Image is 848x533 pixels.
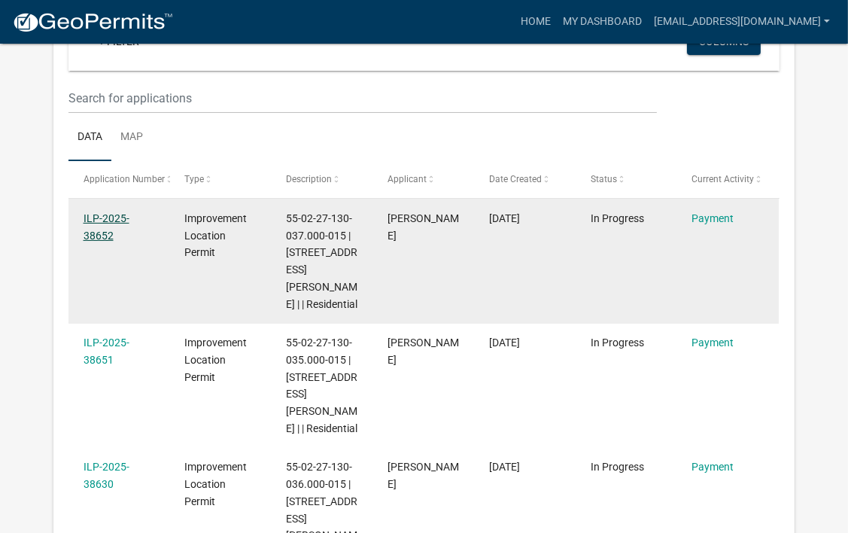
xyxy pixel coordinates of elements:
[286,174,332,184] span: Description
[286,212,357,310] span: 55-02-27-130-037.000-015 | 13835 N KENNARD WAY | | Residential
[591,174,617,184] span: Status
[68,161,170,197] datatable-header-cell: Application Number
[475,161,576,197] datatable-header-cell: Date Created
[184,212,247,259] span: Improvement Location Permit
[84,174,166,184] span: Application Number
[388,461,459,490] span: Cindy Thrasher
[489,337,520,349] span: 09/29/2025
[388,212,459,242] span: Cindy Thrasher
[84,212,129,242] a: ILP-2025-38652
[677,161,779,197] datatable-header-cell: Current Activity
[489,174,542,184] span: Date Created
[373,161,475,197] datatable-header-cell: Applicant
[111,114,152,162] a: Map
[692,212,734,224] a: Payment
[692,174,755,184] span: Current Activity
[388,174,427,184] span: Applicant
[692,461,734,473] a: Payment
[515,8,557,36] a: Home
[591,461,644,473] span: In Progress
[184,174,204,184] span: Type
[591,212,644,224] span: In Progress
[388,337,459,366] span: Cindy Thrasher
[170,161,272,197] datatable-header-cell: Type
[272,161,373,197] datatable-header-cell: Description
[576,161,678,197] datatable-header-cell: Status
[184,461,247,507] span: Improvement Location Permit
[84,337,129,366] a: ILP-2025-38651
[489,212,520,224] span: 09/29/2025
[68,114,111,162] a: Data
[692,337,734,349] a: Payment
[489,461,520,473] span: 09/23/2025
[184,337,247,383] span: Improvement Location Permit
[68,83,657,114] input: Search for applications
[557,8,648,36] a: My Dashboard
[84,461,129,490] a: ILP-2025-38630
[591,337,644,349] span: In Progress
[286,337,357,434] span: 55-02-27-130-035.000-015 | 13817 N KENNARD WAY | | Residential
[648,8,836,36] a: [EMAIL_ADDRESS][DOMAIN_NAME]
